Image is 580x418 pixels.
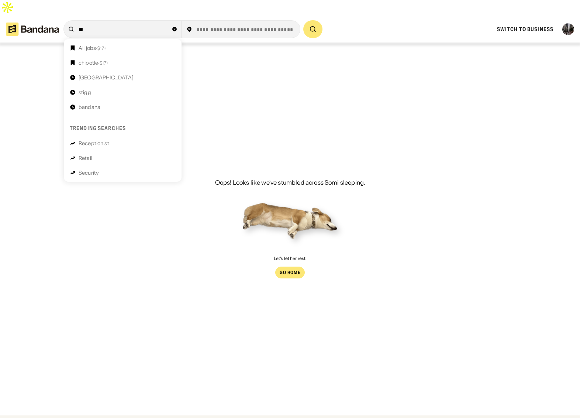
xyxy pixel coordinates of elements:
div: Receptionist [79,141,109,146]
div: All jobs [79,45,107,51]
div: Retail [79,155,92,161]
a: Switch to Business [497,26,553,32]
div: stigg [79,90,91,95]
div: bandana [79,104,100,110]
img: Somi sleeping [243,203,337,239]
span: · $17+ [96,45,107,51]
div: Go Home [280,270,301,275]
img: Bandana logotype [6,23,59,36]
a: All jobs· $17+ [67,42,179,54]
img: Profile photo [562,23,574,35]
div: Trending searches [70,125,126,131]
div: chipotle [79,60,109,65]
div: Oops! Looks like we've stumbled across Somi sleeping. [215,179,365,185]
a: Go Home [275,267,305,278]
span: · $17+ [98,60,109,66]
div: [GEOGRAPHIC_DATA] [79,75,134,80]
div: Let's let her rest. [274,256,306,261]
a: chipotle· $17+ [67,57,179,69]
div: Security [79,170,99,175]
